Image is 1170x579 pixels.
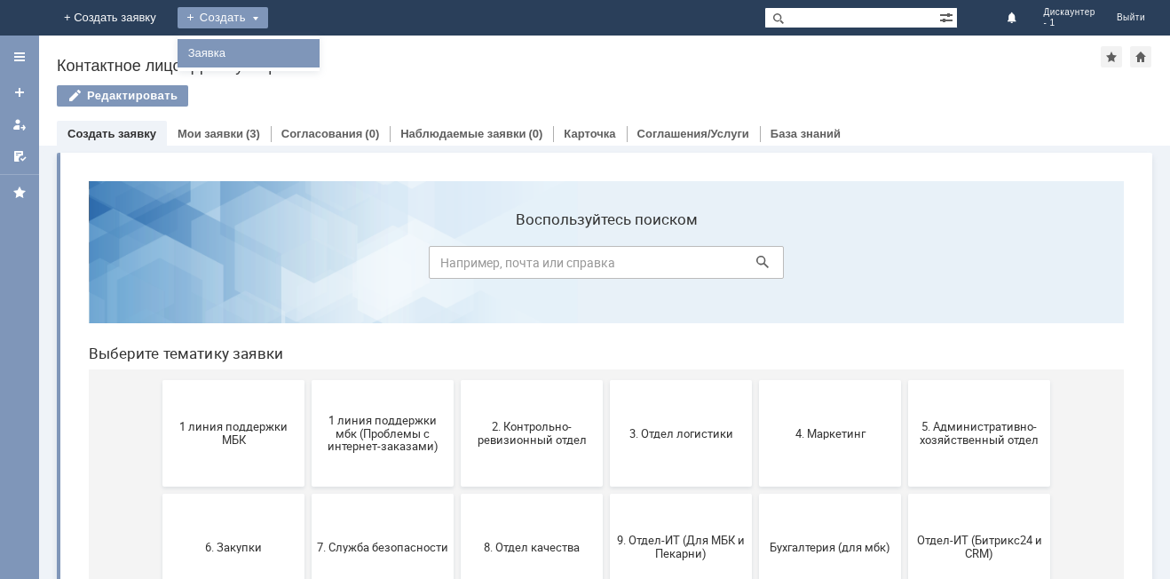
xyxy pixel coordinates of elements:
[535,213,677,320] button: 3. Отдел логистики
[237,213,379,320] button: 1 линия поддержки мбк (Проблемы с интернет-заказами)
[834,213,976,320] button: 5. Административно-хозяйственный отдел
[541,259,672,273] span: 3. Отдел логистики
[1043,7,1095,18] span: Дискаунтер
[57,57,1101,75] div: Контактное лицо "Дискаунтер - 1"
[88,213,230,320] button: 1 линия поддержки МБК
[564,127,615,140] a: Карточка
[5,78,34,107] a: Создать заявку
[939,8,957,25] span: Расширенный поиск
[535,327,677,433] button: 9. Отдел-ИТ (Для МБК и Пекарни)
[242,373,374,386] span: 7. Служба безопасности
[93,253,225,280] span: 1 линия поддержки МБК
[690,373,821,386] span: Бухгалтерия (для мбк)
[839,253,970,280] span: 5. Административно-хозяйственный отдел
[400,127,526,140] a: Наблюдаемые заявки
[684,213,826,320] button: 4. Маркетинг
[1101,46,1122,67] div: Добавить в избранное
[839,487,970,500] span: не актуален
[354,79,709,112] input: Например, почта или справка
[178,127,243,140] a: Мои заявки
[88,440,230,547] button: Отдел-ИТ (Офис)
[178,7,268,28] div: Создать
[237,327,379,433] button: 7. Служба безопасности
[839,367,970,393] span: Отдел-ИТ (Битрикс24 и CRM)
[386,440,528,547] button: Франчайзинг
[391,253,523,280] span: 2. Контрольно-ревизионный отдел
[528,127,542,140] div: (0)
[67,127,156,140] a: Создать заявку
[690,473,821,513] span: [PERSON_NAME]. Услуги ИТ для МБК (оформляет L1)
[93,487,225,500] span: Отдел-ИТ (Офис)
[5,110,34,139] a: Мои заявки
[834,327,976,433] button: Отдел-ИТ (Битрикс24 и CRM)
[246,127,260,140] div: (3)
[535,440,677,547] button: Это соглашение не активно!
[391,373,523,386] span: 8. Отдел качества
[14,178,1049,195] header: Выберите тематику заявки
[690,259,821,273] span: 4. Маркетинг
[181,43,316,64] a: Заявка
[684,440,826,547] button: [PERSON_NAME]. Услуги ИТ для МБК (оформляет L1)
[354,44,709,61] label: Воспользуйтесь поиском
[242,487,374,500] span: Финансовый отдел
[637,127,749,140] a: Соглашения/Услуги
[1130,46,1151,67] div: Сделать домашней страницей
[834,440,976,547] button: не актуален
[88,327,230,433] button: 6. Закупки
[365,127,379,140] div: (0)
[386,213,528,320] button: 2. Контрольно-ревизионный отдел
[541,480,672,507] span: Это соглашение не активно!
[1043,18,1095,28] span: - 1
[684,327,826,433] button: Бухгалтерия (для мбк)
[281,127,363,140] a: Согласования
[5,142,34,171] a: Мои согласования
[771,127,841,140] a: База знаний
[93,373,225,386] span: 6. Закупки
[237,440,379,547] button: Финансовый отдел
[242,246,374,286] span: 1 линия поддержки мбк (Проблемы с интернет-заказами)
[386,327,528,433] button: 8. Отдел качества
[391,487,523,500] span: Франчайзинг
[541,367,672,393] span: 9. Отдел-ИТ (Для МБК и Пекарни)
